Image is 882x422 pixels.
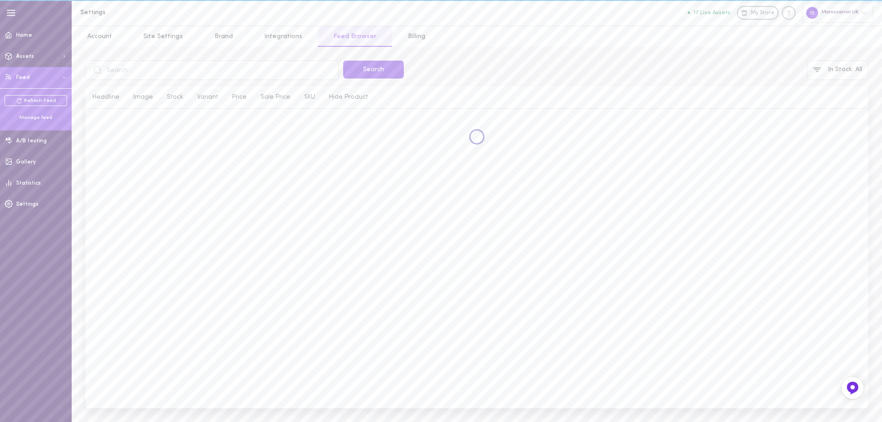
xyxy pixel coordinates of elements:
button: In Stock: All [808,61,868,80]
a: Refresh Feed [5,95,67,106]
img: Feedback Button [846,381,859,395]
span: A/B testing [16,138,47,144]
h1: Settings [80,9,232,16]
a: Site Settings [128,26,198,47]
div: Variant [190,93,225,101]
button: 17 Live Assets [688,10,730,16]
div: Moroccanoil UK [802,3,873,23]
span: Gallery [16,159,36,165]
a: My Store [737,6,779,20]
div: Stock [160,93,190,101]
div: Sale Price [254,93,297,101]
span: Feed [16,75,30,80]
span: Statistics [16,180,41,186]
div: Image [126,93,160,101]
span: Settings [16,202,39,207]
span: My Store [751,9,775,17]
a: Feed Browser [318,26,392,47]
div: Manage feed [5,114,67,121]
div: Price [225,93,254,101]
a: Billing [392,26,441,47]
a: 17 Live Assets [688,10,737,16]
div: Headline [85,93,126,101]
span: Assets [16,54,34,59]
a: Account [72,26,128,47]
div: Hide Product [322,93,375,101]
input: Search [85,61,339,80]
a: Integrations [249,26,318,47]
button: Search [343,61,404,79]
a: Brand [199,26,249,47]
span: Home [16,33,32,38]
div: Knowledge center [782,6,796,20]
div: SKU [297,93,322,101]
